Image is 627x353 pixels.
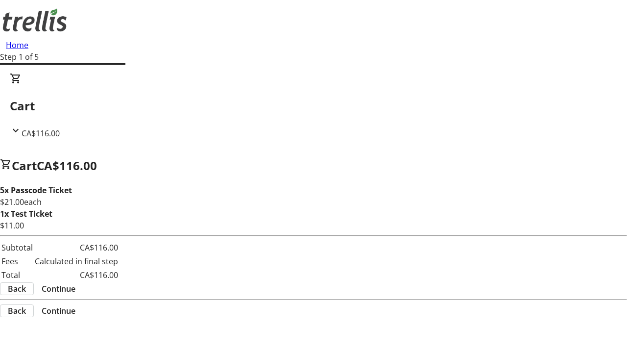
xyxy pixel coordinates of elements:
[34,241,119,254] td: CA$116.00
[34,305,83,317] button: Continue
[1,241,33,254] td: Subtotal
[22,128,60,139] span: CA$116.00
[1,269,33,281] td: Total
[12,157,37,174] span: Cart
[10,97,617,115] h2: Cart
[10,73,617,139] div: CartCA$116.00
[37,157,97,174] span: CA$116.00
[8,283,26,295] span: Back
[42,305,75,317] span: Continue
[42,283,75,295] span: Continue
[1,255,33,268] td: Fees
[8,305,26,317] span: Back
[34,255,119,268] td: Calculated in final step
[34,269,119,281] td: CA$116.00
[34,283,83,295] button: Continue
